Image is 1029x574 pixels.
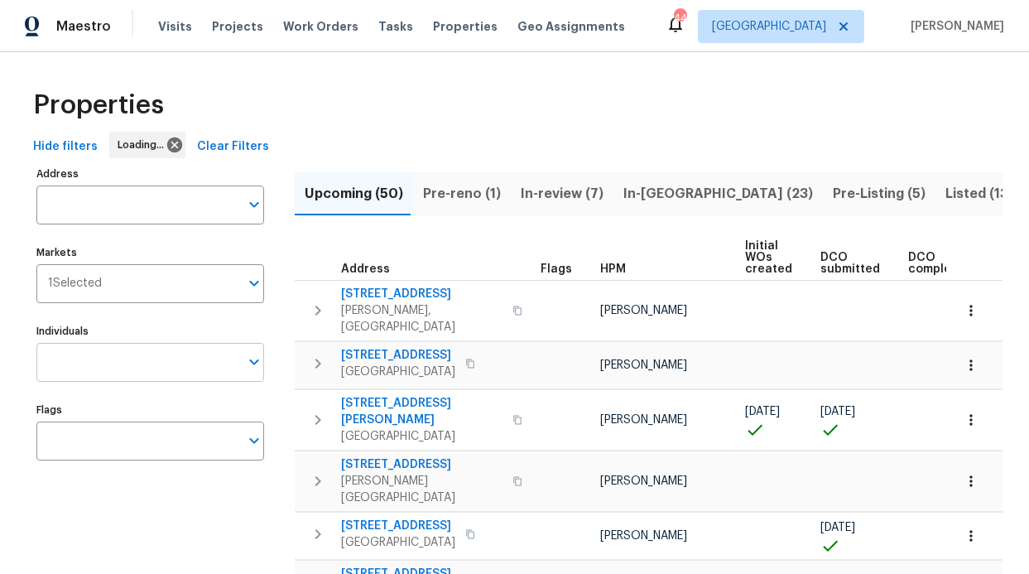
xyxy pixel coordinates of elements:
[341,286,502,302] span: [STREET_ADDRESS]
[904,18,1004,35] span: [PERSON_NAME]
[341,456,502,473] span: [STREET_ADDRESS]
[341,518,455,534] span: [STREET_ADDRESS]
[378,21,413,32] span: Tasks
[945,182,1022,205] span: Listed (136)
[158,18,192,35] span: Visits
[541,263,572,275] span: Flags
[36,326,264,336] label: Individuals
[600,475,687,487] span: [PERSON_NAME]
[26,132,104,162] button: Hide filters
[820,522,855,533] span: [DATE]
[33,137,98,157] span: Hide filters
[305,182,403,205] span: Upcoming (50)
[243,272,266,295] button: Open
[243,193,266,216] button: Open
[341,473,502,506] span: [PERSON_NAME][GEOGRAPHIC_DATA]
[118,137,171,153] span: Loading...
[820,252,880,275] span: DCO submitted
[423,182,501,205] span: Pre-reno (1)
[833,182,926,205] span: Pre-Listing (5)
[341,395,502,428] span: [STREET_ADDRESS][PERSON_NAME]
[600,414,687,426] span: [PERSON_NAME]
[36,405,264,415] label: Flags
[745,240,792,275] span: Initial WOs created
[600,359,687,371] span: [PERSON_NAME]
[33,97,164,113] span: Properties
[243,429,266,452] button: Open
[341,428,502,445] span: [GEOGRAPHIC_DATA]
[341,347,455,364] span: [STREET_ADDRESS]
[517,18,625,35] span: Geo Assignments
[243,350,266,374] button: Open
[283,18,358,35] span: Work Orders
[908,252,964,275] span: DCO complete
[712,18,826,35] span: [GEOGRAPHIC_DATA]
[600,530,687,542] span: [PERSON_NAME]
[341,534,455,551] span: [GEOGRAPHIC_DATA]
[600,263,626,275] span: HPM
[341,364,455,380] span: [GEOGRAPHIC_DATA]
[36,248,264,258] label: Markets
[190,132,276,162] button: Clear Filters
[600,305,687,316] span: [PERSON_NAME]
[745,406,780,417] span: [DATE]
[623,182,813,205] span: In-[GEOGRAPHIC_DATA] (23)
[56,18,111,35] span: Maestro
[36,169,264,179] label: Address
[109,132,185,158] div: Loading...
[341,263,390,275] span: Address
[433,18,498,35] span: Properties
[197,137,269,157] span: Clear Filters
[820,406,855,417] span: [DATE]
[48,277,102,291] span: 1 Selected
[674,10,685,27] div: 44
[341,302,502,335] span: [PERSON_NAME], [GEOGRAPHIC_DATA]
[521,182,603,205] span: In-review (7)
[212,18,263,35] span: Projects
